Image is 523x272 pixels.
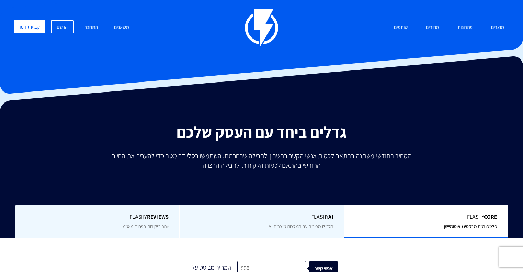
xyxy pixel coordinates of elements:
[107,151,416,170] p: המחיר החודשי משתנה בהתאם לכמות אנשי הקשר בחשבון ולחבילה שבחרתם, השתמשו בסליידר מטה כדי להעריך את ...
[51,20,74,33] a: הרשם
[355,213,497,221] span: Flashy
[444,223,497,229] span: פלטפורמת מרקטינג אוטומיישן
[14,20,45,33] a: קביעת דמו
[484,213,497,220] b: Core
[109,20,134,35] a: משאבים
[269,223,333,229] span: הגדילו מכירות עם המלצות מוצרים AI
[190,213,333,221] span: Flashy
[389,20,413,35] a: שותפים
[26,213,169,221] span: Flashy
[453,20,478,35] a: פתרונות
[421,20,444,35] a: מחירים
[5,123,518,140] h2: גדלים ביחד עם העסק שלכם
[123,223,169,229] span: יותר ביקורות בפחות מאמץ
[328,213,333,220] b: AI
[79,20,103,35] a: התחבר
[147,213,169,220] b: REVIEWS
[486,20,509,35] a: מוצרים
